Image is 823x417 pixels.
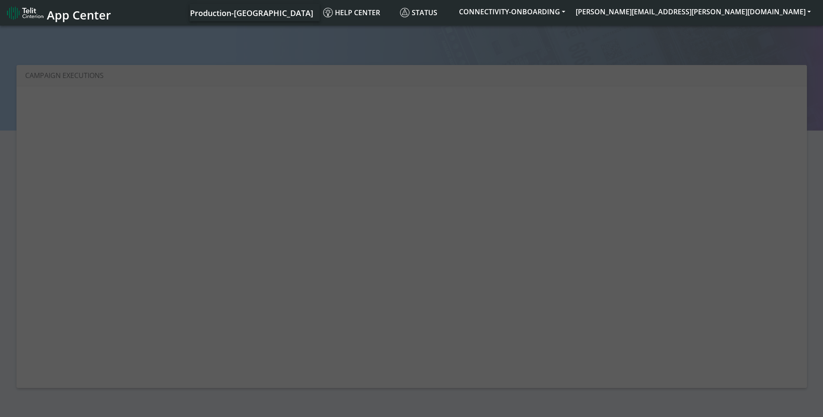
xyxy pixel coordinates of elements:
[397,4,454,21] a: Status
[47,7,111,23] span: App Center
[400,8,437,17] span: Status
[7,6,43,20] img: logo-telit-cinterion-gw-new.png
[320,4,397,21] a: Help center
[400,8,410,17] img: status.svg
[7,3,110,22] a: App Center
[323,8,333,17] img: knowledge.svg
[454,4,571,20] button: CONNECTIVITY-ONBOARDING
[190,8,313,18] span: Production-[GEOGRAPHIC_DATA]
[190,4,313,21] a: Your current platform instance
[571,4,816,20] button: [PERSON_NAME][EMAIL_ADDRESS][PERSON_NAME][DOMAIN_NAME]
[323,8,380,17] span: Help center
